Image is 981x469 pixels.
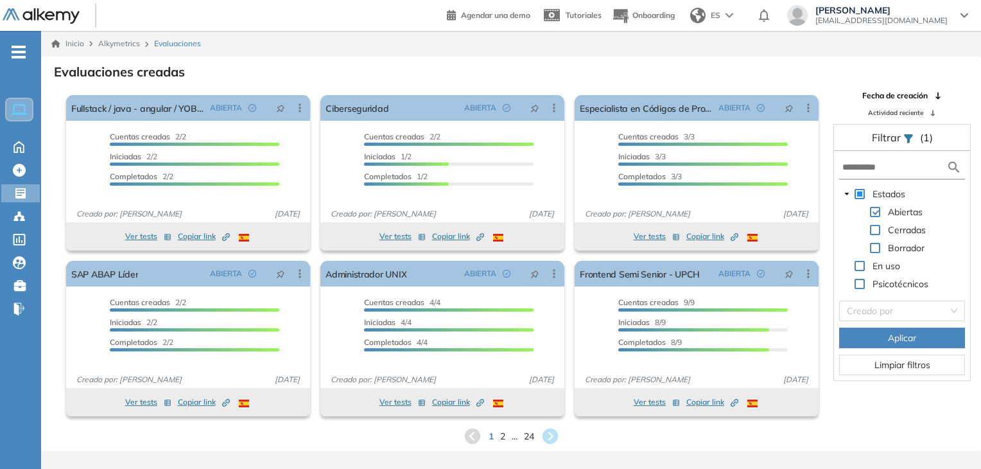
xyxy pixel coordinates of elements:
[872,260,900,272] span: En uso
[872,188,905,200] span: Estados
[248,270,256,278] span: check-circle
[870,186,908,202] span: Estados
[718,268,751,279] span: ABIERTA
[778,374,813,385] span: [DATE]
[432,231,484,242] span: Copiar link
[110,132,186,141] span: 2/2
[718,102,751,114] span: ABIERTA
[239,234,249,242] img: ESP
[874,358,930,372] span: Limpiar filtros
[580,261,700,287] a: Frontend Semi Senior - UPCH
[326,261,406,287] a: Administrador UNIX
[489,430,494,443] span: 1
[870,276,931,292] span: Psicotécnicos
[110,317,157,327] span: 2/2
[870,258,903,274] span: En uso
[946,159,962,175] img: search icon
[125,229,171,244] button: Ver tests
[530,269,539,279] span: pushpin
[210,268,242,279] span: ABIERTA
[447,6,530,22] a: Agendar una demo
[326,374,441,385] span: Creado por: [PERSON_NAME]
[530,103,539,113] span: pushpin
[364,337,428,347] span: 4/4
[512,430,517,443] span: ...
[326,208,441,220] span: Creado por: [PERSON_NAME]
[885,222,928,238] span: Cerradas
[839,328,965,348] button: Aplicar
[618,172,682,181] span: 3/3
[110,152,141,161] span: Iniciadas
[364,297,440,307] span: 4/4
[110,317,141,327] span: Iniciadas
[618,317,650,327] span: Iniciadas
[618,317,666,327] span: 8/9
[364,317,395,327] span: Iniciadas
[920,130,933,145] span: (1)
[580,95,713,121] a: Especialista en Códigos de Proveedores y Clientes
[71,208,187,220] span: Creado por: [PERSON_NAME]
[364,317,412,327] span: 4/4
[12,51,26,53] i: -
[239,400,249,407] img: ESP
[3,8,80,24] img: Logo
[71,261,138,287] a: SAP ABAP Líder
[690,8,706,23] img: world
[178,231,230,242] span: Copiar link
[868,108,923,118] span: Actividad reciente
[464,102,496,114] span: ABIERTA
[110,172,157,181] span: Completados
[379,229,426,244] button: Ver tests
[618,132,695,141] span: 3/3
[270,208,305,220] span: [DATE]
[364,337,412,347] span: Completados
[364,297,424,307] span: Cuentas creadas
[110,172,173,181] span: 2/2
[888,224,926,236] span: Cerradas
[500,430,505,443] span: 2
[778,208,813,220] span: [DATE]
[493,234,503,242] img: ESP
[364,132,440,141] span: 2/2
[872,278,928,290] span: Psicotécnicos
[154,38,201,49] span: Evaluaciones
[210,102,242,114] span: ABIERTA
[432,229,484,244] button: Copiar link
[178,229,230,244] button: Copiar link
[276,103,285,113] span: pushpin
[862,90,928,102] span: Fecha de creación
[844,191,850,197] span: caret-down
[98,39,140,48] span: Alkymetrics
[521,98,549,118] button: pushpin
[379,394,426,410] button: Ver tests
[432,394,484,410] button: Copiar link
[178,394,230,410] button: Copiar link
[364,152,395,161] span: Iniciadas
[580,208,695,220] span: Creado por: [PERSON_NAME]
[747,400,758,407] img: ESP
[364,152,412,161] span: 1/2
[775,98,803,118] button: pushpin
[618,337,682,347] span: 8/9
[885,240,927,256] span: Borrador
[503,104,510,112] span: check-circle
[725,13,733,18] img: arrow
[612,2,675,30] button: Onboarding
[110,132,170,141] span: Cuentas creadas
[757,270,765,278] span: check-circle
[51,38,84,49] a: Inicio
[711,10,720,21] span: ES
[326,95,388,121] a: Ciberseguridad
[686,394,738,410] button: Copiar link
[839,355,965,375] button: Limpiar filtros
[618,152,666,161] span: 3/3
[110,337,157,347] span: Completados
[54,64,185,80] h3: Evaluaciones creadas
[364,172,428,181] span: 1/2
[618,297,695,307] span: 9/9
[634,229,680,244] button: Ver tests
[888,331,916,345] span: Aplicar
[885,204,925,220] span: Abiertas
[270,374,305,385] span: [DATE]
[276,269,285,279] span: pushpin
